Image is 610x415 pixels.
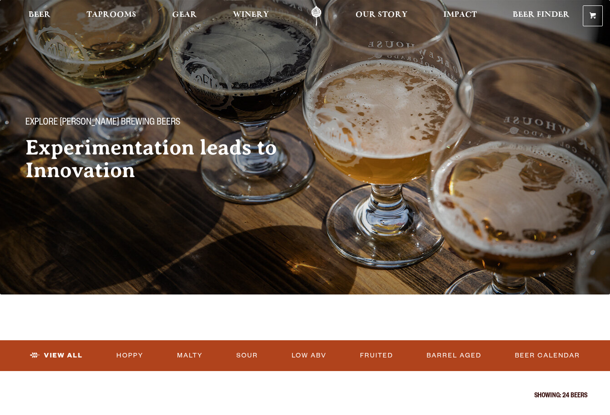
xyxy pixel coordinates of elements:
[25,136,308,182] h2: Experimentation leads to Innovation
[172,11,197,19] span: Gear
[423,345,485,366] a: Barrel Aged
[233,345,262,366] a: Sour
[350,6,413,26] a: Our Story
[25,117,180,129] span: Explore [PERSON_NAME] Brewing Beers
[81,6,142,26] a: Taprooms
[29,11,51,19] span: Beer
[511,345,584,366] a: Beer Calendar
[26,345,86,366] a: View All
[166,6,203,26] a: Gear
[513,11,570,19] span: Beer Finder
[227,6,275,26] a: Winery
[299,6,333,26] a: Odell Home
[437,6,483,26] a: Impact
[113,345,147,366] a: Hoppy
[173,345,207,366] a: Malty
[355,11,408,19] span: Our Story
[443,11,477,19] span: Impact
[356,345,397,366] a: Fruited
[86,11,136,19] span: Taprooms
[288,345,330,366] a: Low ABV
[23,6,57,26] a: Beer
[23,393,587,400] p: Showing: 24 Beers
[233,11,269,19] span: Winery
[507,6,576,26] a: Beer Finder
